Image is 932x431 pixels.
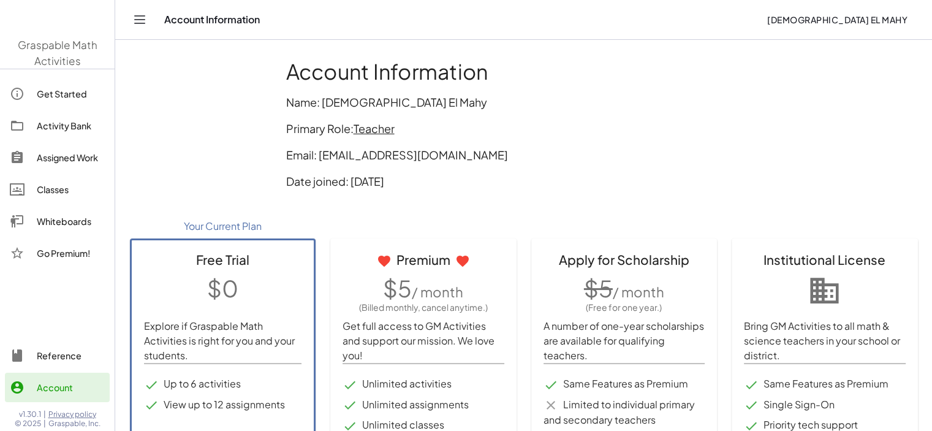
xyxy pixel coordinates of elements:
li: Single Sign-On [744,397,906,413]
p: Bring GM Activities to all math & science teachers in your school or district. [744,319,906,363]
div: Your Current Plan [130,214,316,238]
span: | [44,419,46,429]
p: $0 [144,272,302,304]
li: Unlimited activities [343,376,504,392]
li: Same Features as Premium [744,376,906,392]
p: Name: [DEMOGRAPHIC_DATA] El Mahy [286,94,762,110]
span: / month [412,283,463,300]
p: Get full access to GM Activities and support our mission. We love you! [343,319,504,363]
a: Account [5,373,110,402]
div: Apply for Scholarship [544,250,705,269]
div: Activity Bank [37,118,105,133]
span: / month [613,283,664,300]
p: Email: [EMAIL_ADDRESS][DOMAIN_NAME] [286,147,762,163]
button: Toggle navigation [130,10,150,29]
span: v1.30.1 [19,410,41,419]
p: A number of one-year scholarships are available for qualifying teachers. [544,319,705,363]
li: Unlimited assignments [343,397,504,413]
li: Up to 6 activities [144,376,302,392]
p: Explore if Graspable Math Activities is right for you and your students. [144,319,302,363]
div: Whiteboards [37,214,105,229]
button: [DEMOGRAPHIC_DATA] El Mahy [757,9,917,31]
div: Go Premium! [37,246,105,261]
li: Same Features as Premium [544,376,705,392]
a: Reference [5,341,110,370]
a: Privacy policy [48,410,100,419]
a: Assigned Work [5,143,110,172]
div: Premium [343,250,504,269]
div: Reference [37,348,105,363]
span: $5 [584,274,613,302]
h1: Account Information [286,59,762,84]
li: View up to 12 assignments [144,397,302,413]
div: Get Started [37,86,105,101]
span: Graspable, Inc. [48,419,100,429]
a: Classes [5,175,110,204]
p: $5 [343,272,504,304]
a: Whiteboards [5,207,110,236]
p: Date joined: [DATE] [286,173,762,189]
span: Teacher [354,121,395,135]
li: Limited to individual primary and secondary teachers [544,397,705,428]
a: Get Started [5,79,110,109]
span: Graspable Math Activities [18,38,97,67]
div: Assigned Work [37,150,105,165]
a: Activity Bank [5,111,110,140]
div: Institutional License [744,250,906,269]
p: Primary Role: [286,120,762,137]
div: Classes [37,182,105,197]
span: | [44,410,46,419]
div: Account [37,380,105,395]
span: [DEMOGRAPHIC_DATA] El Mahy [767,14,907,25]
div: Free Trial [144,250,302,269]
span: © 2025 [15,419,41,429]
